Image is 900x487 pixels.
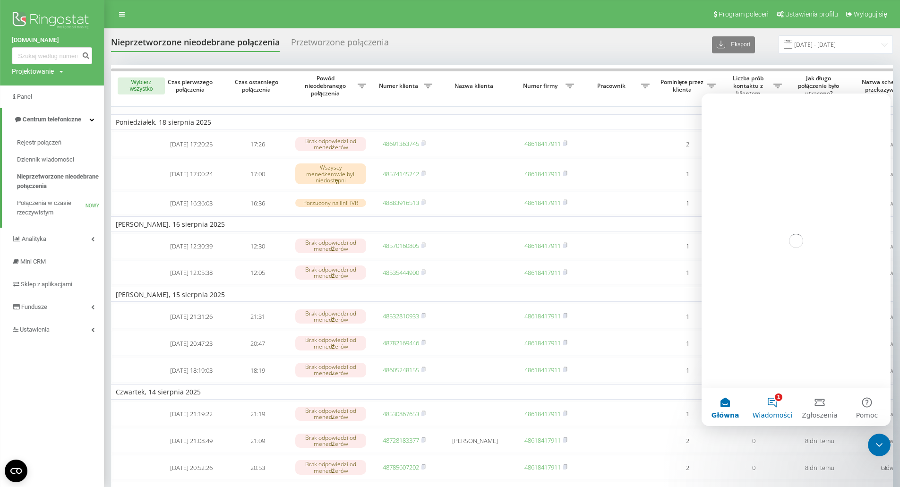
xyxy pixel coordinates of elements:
[116,118,211,127] font: Poniedziałek, 18 sierpnia 2025
[868,434,891,456] iframe: Czat na żywo w interkomie
[686,140,689,148] font: 2
[383,339,419,347] a: 48782169446
[12,47,92,64] input: Szukaj według numeru
[383,436,419,444] a: 48728183377
[686,199,689,207] font: 1
[170,339,213,348] font: [DATE] 20:47:23
[170,410,213,418] font: [DATE] 21:19:22
[524,436,561,444] a: 48618417911
[660,78,704,94] font: Pominięte przez klienta
[305,363,356,377] font: Brak odpowiedzi od menedżerów
[383,410,419,418] a: 48530867653
[785,10,838,18] font: Ustawienia profilu
[170,312,213,321] font: [DATE] 21:31:26
[854,10,887,18] font: Wyloguj się
[170,268,213,277] font: [DATE] 12:05:38
[686,170,689,178] font: 1
[383,139,419,148] a: 48691363745
[23,116,81,123] font: Centrum telefoniczne
[250,339,265,348] font: 20:47
[524,198,561,207] a: 48618417911
[805,463,834,472] font: 8 dni temu
[523,82,557,90] font: Numer firmy
[116,290,225,299] font: [PERSON_NAME], 15 sierpnia 2025
[731,41,750,48] font: Eksport
[111,36,280,48] font: Nieprzetworzone nieodebrane połączenia
[21,281,72,288] font: Sklep z aplikacjami
[733,74,763,97] font: Liczba prób kontaktu z klientem
[305,309,356,324] font: Brak odpowiedzi od menedżerów
[235,78,278,94] font: Czas ostatniego połączenia
[524,339,561,347] a: 48618417911
[524,366,561,374] a: 48618417911
[454,82,493,90] font: Nazwa klienta
[383,268,419,277] a: 48535444900
[524,312,561,320] a: 48618417911
[250,463,265,472] font: 20:53
[130,79,153,92] font: Wybierz wszystko
[719,10,769,18] font: Program poleceń
[702,94,891,426] iframe: Czat na żywo w interkomie
[305,239,356,253] font: Brak odpowiedzi od menedżerów
[305,460,356,474] font: Brak odpowiedzi od menedżerów
[20,258,46,265] font: Mini CRM
[524,463,561,471] a: 48618417911
[170,199,213,207] font: [DATE] 16:36:03
[383,463,419,471] a: 48785607202
[805,436,834,445] font: 8 dni temu
[21,303,47,310] font: Fundusze
[17,173,99,189] font: Nieprzetworzone nieodebrane połączenia
[524,170,561,178] a: 48618417911
[17,168,104,195] a: Nieprzetworzone nieodebrane połączenia
[116,387,201,396] font: Czwartek, 14 sierpnia 2025
[452,436,498,445] font: [PERSON_NAME]
[752,436,755,445] font: 0
[686,410,689,418] font: 1
[20,326,50,333] font: Ustawienia
[12,68,54,75] font: Projektowanie
[116,220,225,229] font: [PERSON_NAME], 16 sierpnia 2025
[170,463,213,472] font: [DATE] 20:52:26
[305,336,356,350] font: Brak odpowiedzi od menedżerów
[686,436,689,445] font: 2
[524,410,561,418] a: 48618417911
[5,460,27,482] button: Otwórz widżet CMP
[524,139,561,148] a: 48618417911
[712,36,755,53] button: Eksport
[303,199,358,207] font: Porzucony na linii IVR
[250,312,265,321] font: 21:31
[17,134,104,151] a: Rejestr połączeń
[379,82,418,90] font: Numer klienta
[2,108,104,131] a: Centrum telefoniczne
[17,139,61,146] font: Rejestr połączeń
[305,407,356,421] font: Brak odpowiedzi od menedżerów
[383,170,419,178] a: 48574145242
[12,35,92,45] a: [DOMAIN_NAME]
[17,151,104,168] a: Dziennik wiadomości
[524,268,561,277] a: 48618417911
[305,434,356,448] font: Brak odpowiedzi od menedżerów
[383,198,419,207] a: 48883916513
[170,366,213,375] font: [DATE] 18:19:03
[22,235,46,242] font: Analityka
[752,463,755,472] font: 0
[17,195,104,221] a: Połączenia w czasie rzeczywistymNOWY
[305,137,356,151] font: Brak odpowiedzi od menedżerów
[170,242,213,250] font: [DATE] 12:30:39
[250,436,265,445] font: 21:09
[250,242,265,250] font: 12:30
[250,366,265,375] font: 18:19
[686,463,689,472] font: 2
[250,199,265,207] font: 16:36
